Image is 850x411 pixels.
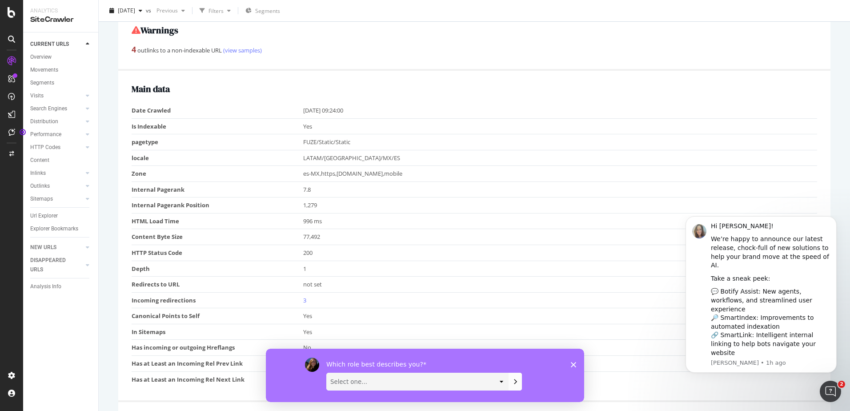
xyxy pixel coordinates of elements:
a: (view samples) [222,46,262,54]
div: DISAPPEARED URLS [30,256,75,274]
td: 1 [303,261,818,277]
td: Zone [132,166,303,182]
div: Distribution [30,117,58,126]
button: Segments [242,4,284,18]
a: Content [30,156,92,165]
td: 1,279 [303,197,818,214]
h2: Warnings [132,25,817,35]
div: Segments [30,78,54,88]
div: Sitemaps [30,194,53,204]
td: Content Byte Size [132,229,303,245]
div: Tooltip anchor [19,128,27,136]
button: Previous [153,4,188,18]
a: NEW URLS [30,243,83,252]
td: es-MX,https,[DOMAIN_NAME],mobile [303,166,818,182]
td: 7.8 [303,181,818,197]
div: Overview [30,52,52,62]
div: Filters [208,7,224,14]
div: Outlinks [30,181,50,191]
a: DISAPPEARED URLS [30,256,83,274]
div: not set [303,280,813,289]
div: CURRENT URLS [30,40,69,49]
td: HTTP Status Code [132,245,303,261]
div: Inlinks [30,169,46,178]
td: No [303,340,818,356]
div: Movements [30,65,58,75]
td: Redirects to URL [132,277,303,293]
div: Visits [30,91,44,101]
td: Incoming redirections [132,292,303,308]
a: Overview [30,52,92,62]
td: 200 [303,245,818,261]
button: Filters [196,4,234,18]
a: Explorer Bookmarks [30,224,92,234]
td: LATAM/[GEOGRAPHIC_DATA]/MX/ES [303,150,818,166]
a: Segments [30,78,92,88]
span: Segments [255,7,280,15]
div: Explorer Bookmarks [30,224,78,234]
div: Analysis Info [30,282,61,291]
td: Has incoming or outgoing Hreflangs [132,340,303,356]
iframe: Survey by Laura from Botify [266,349,584,402]
a: HTTP Codes [30,143,83,152]
td: Date Crawled [132,103,303,118]
a: Analysis Info [30,282,92,291]
iframe: Intercom notifications message [672,215,850,387]
span: 2025 Aug. 17th [118,7,135,14]
a: Visits [30,91,83,101]
a: 3 [303,296,306,304]
a: CURRENT URLS [30,40,83,49]
td: Has at Least an Incoming Rel Next Link [132,371,303,387]
div: HTTP Codes [30,143,60,152]
span: Previous [153,7,178,14]
a: Movements [30,65,92,75]
strong: 4 [132,44,136,55]
span: 2 [838,381,845,388]
h2: Main data [132,84,817,94]
a: Url Explorer [30,211,92,221]
td: 77,492 [303,229,818,245]
div: Performance [30,130,61,139]
td: [DATE] 09:24:00 [303,103,818,118]
td: Internal Pagerank Position [132,197,303,214]
td: Canonical Points to Self [132,308,303,324]
td: Depth [132,261,303,277]
div: outlinks to a non-indexable URL [132,44,817,56]
td: Yes [303,324,818,340]
div: Url Explorer [30,211,58,221]
td: locale [132,150,303,166]
div: Content [30,156,49,165]
button: [DATE] [106,4,146,18]
a: Search Engines [30,104,83,113]
a: Sitemaps [30,194,83,204]
td: Is Indexable [132,118,303,134]
div: SiteCrawler [30,15,91,25]
td: In Sitemaps [132,324,303,340]
td: Internal Pagerank [132,181,303,197]
td: Yes [303,118,818,134]
td: 996 ms [303,213,818,229]
a: Performance [30,130,83,139]
td: Has at Least an Incoming Rel Prev Link [132,355,303,371]
a: Outlinks [30,181,83,191]
iframe: Intercom live chat [820,381,841,402]
td: FUZE/Static/Static [303,134,818,150]
td: HTML Load Time [132,213,303,229]
div: Analytics [30,7,91,15]
td: pagetype [132,134,303,150]
a: Distribution [30,117,83,126]
div: Search Engines [30,104,67,113]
